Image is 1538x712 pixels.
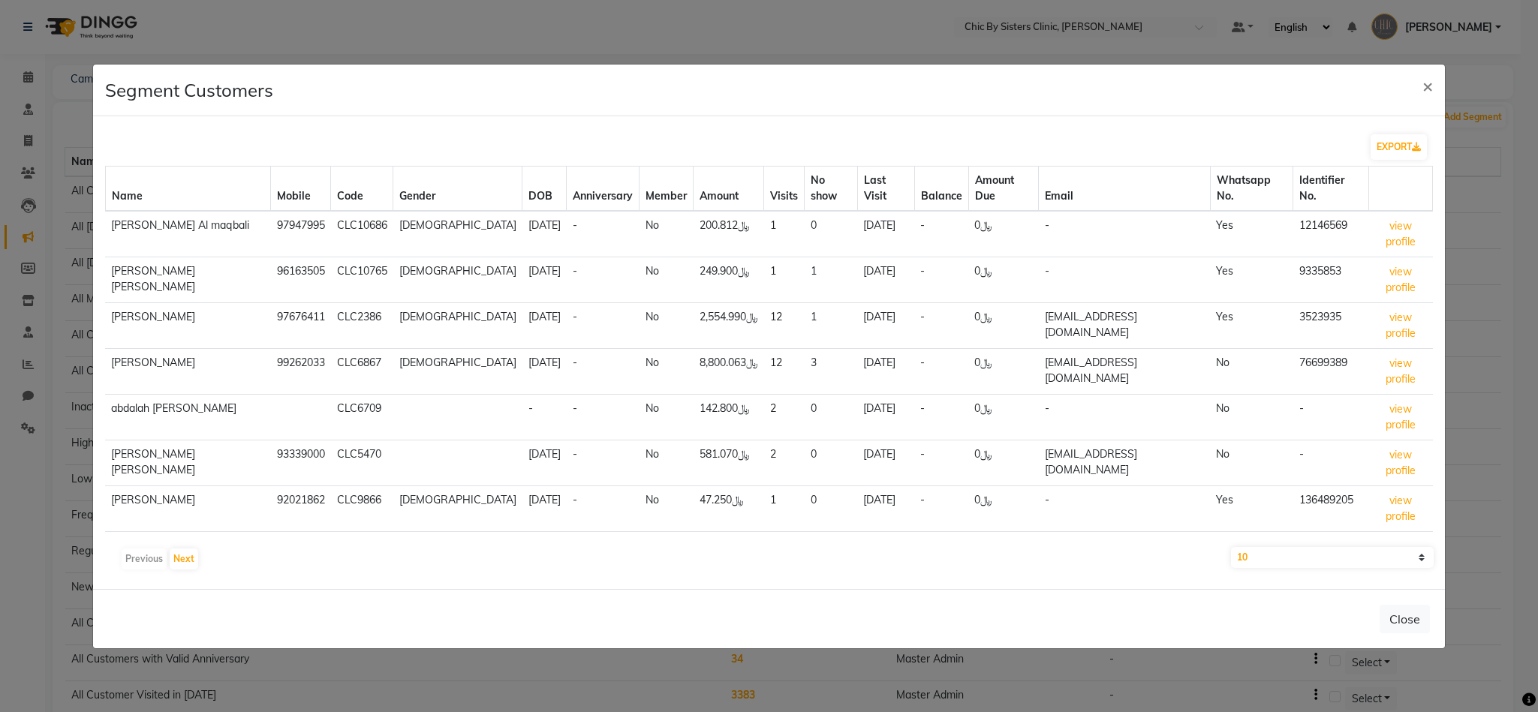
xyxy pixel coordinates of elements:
[1293,211,1369,257] td: 12146569
[393,211,522,257] td: [DEMOGRAPHIC_DATA]
[805,485,857,531] td: 0
[968,211,1039,257] td: ﷼0
[522,485,567,531] td: [DATE]
[914,348,968,394] td: -
[857,302,914,348] td: [DATE]
[567,302,640,348] td: -
[805,531,857,577] td: 0
[764,257,805,302] td: 1
[567,166,640,211] th: Anniversary
[271,211,331,257] td: 97947995
[1374,218,1426,251] button: view profile
[105,211,271,257] td: [PERSON_NAME] Al maqbali
[522,531,567,577] td: -
[914,166,968,211] th: Balance
[764,394,805,440] td: 2
[331,531,393,577] td: CLC6680
[857,211,914,257] td: [DATE]
[1380,605,1430,633] button: Close
[805,394,857,440] td: 0
[1039,348,1210,394] td: [EMAIL_ADDRESS][DOMAIN_NAME]
[567,348,640,394] td: -
[968,166,1039,211] th: Amount Due
[567,440,640,485] td: -
[1210,485,1293,531] td: Yes
[1039,166,1210,211] th: Email
[805,211,857,257] td: 0
[522,211,567,257] td: [DATE]
[105,485,271,531] td: [PERSON_NAME]
[331,302,393,348] td: CLC2386
[1293,531,1369,577] td: -
[271,348,331,394] td: 99262033
[522,394,567,440] td: -
[271,485,331,531] td: 92021862
[1293,394,1369,440] td: -
[567,257,640,302] td: -
[857,394,914,440] td: [DATE]
[857,257,914,302] td: [DATE]
[105,394,271,440] td: abdalah [PERSON_NAME]
[857,166,914,211] th: Last Visit
[1039,257,1210,302] td: -
[393,302,522,348] td: [DEMOGRAPHIC_DATA]
[914,302,968,348] td: -
[857,531,914,577] td: [DATE]
[694,166,764,211] th: Amount
[331,394,393,440] td: CLC6709
[567,531,640,577] td: -
[105,166,271,211] th: Name
[764,348,805,394] td: 12
[805,440,857,485] td: 0
[105,531,271,577] td: [PERSON_NAME]
[567,211,640,257] td: -
[393,257,522,302] td: [DEMOGRAPHIC_DATA]
[694,394,764,440] td: ﷼142.800
[914,257,968,302] td: -
[170,548,198,569] button: Next
[805,302,857,348] td: 1
[694,257,764,302] td: ﷼249.900
[1410,65,1445,107] button: Close
[968,257,1039,302] td: ﷼0
[764,211,805,257] td: 1
[914,531,968,577] td: -
[522,440,567,485] td: [DATE]
[1374,401,1426,434] button: view profile
[1293,302,1369,348] td: 3523935
[764,440,805,485] td: 2
[1039,302,1210,348] td: [EMAIL_ADDRESS][DOMAIN_NAME]
[764,485,805,531] td: 1
[968,348,1039,394] td: ﷼0
[1371,134,1427,160] button: EXPORT
[640,257,694,302] td: No
[1039,531,1210,577] td: -
[1039,211,1210,257] td: -
[640,166,694,211] th: Member
[1374,309,1426,342] button: view profile
[640,394,694,440] td: No
[393,485,522,531] td: [DEMOGRAPHIC_DATA]
[105,77,273,104] h4: Segment Customers
[522,166,567,211] th: DOB
[968,302,1039,348] td: ﷼0
[105,440,271,485] td: [PERSON_NAME] [PERSON_NAME]
[968,485,1039,531] td: ﷼0
[764,302,805,348] td: 12
[640,348,694,394] td: No
[857,485,914,531] td: [DATE]
[968,394,1039,440] td: ﷼0
[805,166,857,211] th: No show
[640,531,694,577] td: No
[1210,531,1293,577] td: No
[805,348,857,394] td: 3
[1210,348,1293,394] td: No
[914,485,968,531] td: -
[764,531,805,577] td: 2
[105,257,271,302] td: [PERSON_NAME] [PERSON_NAME]
[968,531,1039,577] td: ﷼0
[105,348,271,394] td: [PERSON_NAME]
[857,348,914,394] td: [DATE]
[331,166,393,211] th: Code
[331,440,393,485] td: CLC5470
